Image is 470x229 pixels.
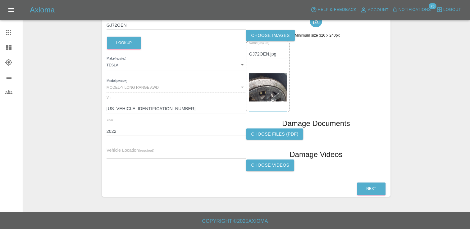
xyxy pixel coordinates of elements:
span: Notifications [399,6,431,13]
span: Name [249,41,269,45]
span: Year [107,118,113,122]
button: Notifications [390,5,432,15]
span: Vehicle Location [107,148,154,153]
div: MODEL-Y LONG RANGE AWD [107,81,246,92]
h1: Damage Videos [290,150,342,159]
label: Choose files (pdf) [246,128,303,140]
h1: Damage Documents [282,119,350,128]
span: Help & Feedback [317,6,356,13]
small: (required) [139,149,154,152]
h6: Copyright © 2025 Axioma [5,217,465,226]
span: Minimum size 320 x 240px [295,33,340,38]
span: Account [368,7,389,14]
button: Lookup [107,37,141,49]
button: Help & Feedback [309,5,358,15]
label: Choose Videos [246,159,294,171]
span: Logout [443,6,461,13]
span: 75 [428,3,436,9]
small: (required) [116,80,127,83]
label: Make [107,56,126,61]
button: Next [357,182,386,195]
h5: Axioma [30,5,55,15]
div: TESLA [107,59,246,70]
span: Vin [107,96,111,99]
button: Open drawer [4,2,19,17]
small: (required) [115,57,126,60]
label: Model [107,79,127,83]
label: Choose images [246,30,294,41]
small: (required) [258,42,269,45]
a: Account [358,5,390,15]
button: Logout [435,5,463,15]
